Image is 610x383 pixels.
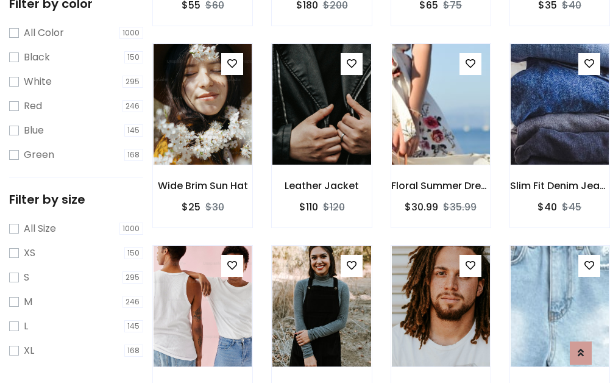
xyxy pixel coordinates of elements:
[24,74,52,89] label: White
[537,201,557,213] h6: $40
[299,201,318,213] h6: $110
[122,271,144,284] span: 295
[182,201,200,213] h6: $25
[405,201,438,213] h6: $30.99
[124,51,144,63] span: 150
[124,320,144,332] span: 145
[122,296,144,308] span: 246
[124,149,144,161] span: 168
[323,200,345,214] del: $120
[153,180,252,191] h6: Wide Brim Sun Hat
[24,343,34,358] label: XL
[124,124,144,137] span: 145
[9,192,143,207] h5: Filter by size
[124,247,144,259] span: 150
[24,26,64,40] label: All Color
[24,246,35,260] label: XS
[24,319,28,334] label: L
[272,180,371,191] h6: Leather Jacket
[24,99,42,113] label: Red
[24,148,54,162] label: Green
[24,221,56,236] label: All Size
[122,76,144,88] span: 295
[119,27,144,39] span: 1000
[391,180,491,191] h6: Floral Summer Dress
[24,270,29,285] label: S
[124,345,144,357] span: 168
[24,50,50,65] label: Black
[562,200,581,214] del: $45
[122,100,144,112] span: 246
[205,200,224,214] del: $30
[443,200,477,214] del: $35.99
[119,223,144,235] span: 1000
[24,295,32,309] label: M
[24,123,44,138] label: Blue
[510,180,609,191] h6: Slim Fit Denim Jeans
